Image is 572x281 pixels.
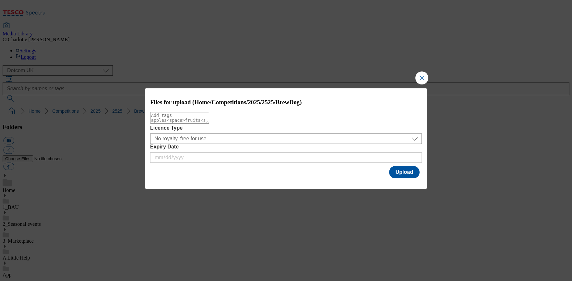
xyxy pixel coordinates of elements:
[389,166,420,178] button: Upload
[150,125,422,131] label: Licence Type
[150,99,422,106] h3: Files for upload (Home/Competitions/2025/2525/BrewDog)
[415,71,428,84] button: Close Modal
[150,144,422,150] label: Expiry Date
[145,88,427,189] div: Modal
